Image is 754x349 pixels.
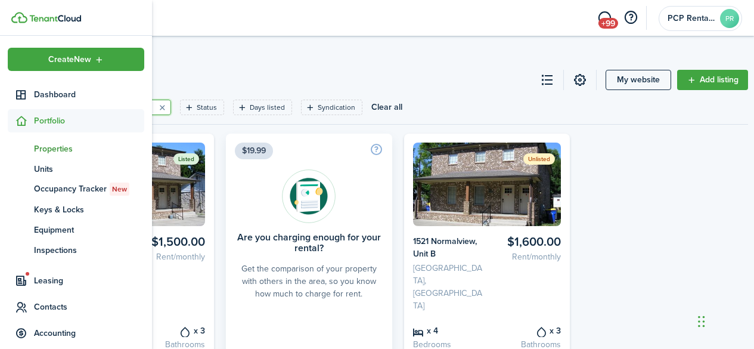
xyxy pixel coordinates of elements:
[135,324,205,337] card-listing-title: x 3
[34,115,144,127] span: Portfolio
[34,274,144,287] span: Leasing
[8,179,144,199] a: Occupancy TrackerNew
[48,55,91,64] span: Create New
[173,153,199,165] status: Listed
[34,301,144,313] span: Contacts
[694,292,754,349] iframe: Chat Widget
[593,3,616,33] a: Messaging
[698,304,705,339] div: Drag
[720,9,739,28] avatar-text: PR
[491,235,561,249] card-listing-title: $1,600.00
[8,240,144,260] a: Inspections
[235,262,383,300] card-description: Get the comparison of your property with others in the area, so you know how much to charge for r...
[413,143,561,226] img: Listing avatar
[8,83,144,106] a: Dashboard
[197,102,217,113] filter-tag-label: Status
[29,15,81,22] img: TenantCloud
[34,183,144,196] span: Occupancy Tracker
[34,88,144,101] span: Dashboard
[668,14,715,23] span: PCP Rental Division
[235,143,273,159] span: $19.99
[233,100,292,115] filter-tag: Open filter
[282,169,336,223] img: Rentability report avatar
[34,224,144,236] span: Equipment
[34,163,144,175] span: Units
[34,143,144,155] span: Properties
[491,251,561,263] card-listing-description: Rent/monthly
[8,159,144,179] a: Units
[180,100,224,115] filter-tag: Open filter
[413,235,483,260] card-listing-title: 1521 Normalview, Unit B
[34,327,144,339] span: Accounting
[677,70,748,90] a: Add listing
[8,220,144,240] a: Equipment
[250,102,285,113] filter-tag-label: Days listed
[413,262,483,312] card-listing-description: [GEOGRAPHIC_DATA], [GEOGRAPHIC_DATA]
[34,203,144,216] span: Keys & Locks
[235,232,383,254] card-title: Are you charging enough for your rental?
[8,48,144,71] button: Open menu
[135,251,205,263] card-listing-description: Rent/monthly
[34,244,144,257] span: Inspections
[301,100,362,115] filter-tag: Open filter
[523,153,555,165] status: Unlisted
[318,102,355,113] filter-tag-label: Syndication
[491,324,561,337] card-listing-title: x 3
[413,324,483,337] card-listing-title: x 4
[8,138,144,159] a: Properties
[620,8,641,28] button: Open resource center
[112,184,127,194] span: New
[606,70,671,90] a: My website
[8,199,144,220] a: Keys & Locks
[11,12,27,23] img: TenantCloud
[598,18,618,29] span: +99
[371,100,402,115] button: Clear all
[154,99,170,116] button: Clear search
[135,235,205,249] card-listing-title: $1,500.00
